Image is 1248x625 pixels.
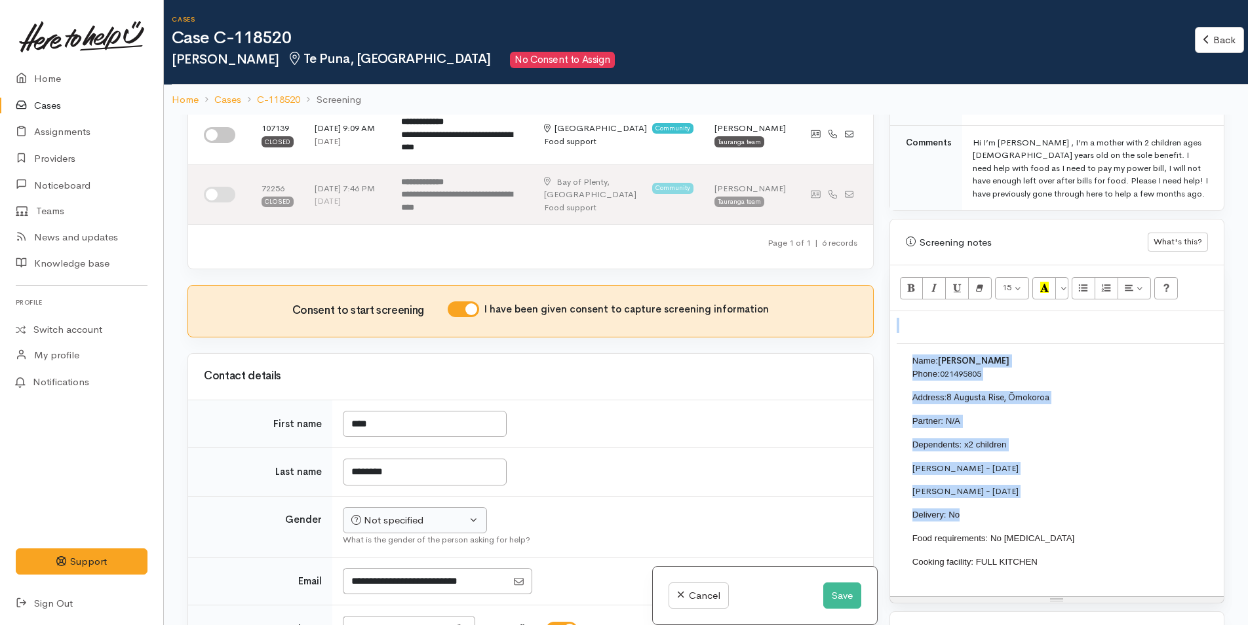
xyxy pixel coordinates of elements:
span: Dependents: x2 children [912,440,1007,449]
label: I have been given consent to capture screening information [484,302,769,317]
span: Community [652,123,693,134]
div: Resize [890,597,1224,603]
div: Food support [544,201,693,214]
a: Back [1195,27,1244,54]
button: What's this? [1148,233,1208,252]
span: Cooking facility: FULL KITCHEN [912,557,1038,567]
td: 72256 [251,164,304,224]
div: [PERSON_NAME] [714,182,786,195]
h6: Cases [172,16,1195,23]
button: Recent Color [1032,277,1056,299]
span: 15 [1002,282,1011,293]
button: Support [16,548,147,575]
button: Bold (CTRL+B) [900,277,924,299]
li: Screening [300,92,361,107]
h3: Contact details [204,370,857,383]
td: Comments [890,125,962,210]
a: 021495805 [940,368,981,379]
div: What is the gender of the person asking for help? [343,533,857,546]
td: 107139 [251,105,304,165]
h6: Profile [16,294,147,311]
h3: Consent to start screening [292,305,448,317]
span: Te Puna, [GEOGRAPHIC_DATA] [287,50,491,67]
label: Last name [275,464,322,480]
button: Unordered list (CTRL+SHIFT+NUM7) [1072,277,1095,299]
button: Remove Font Style (CTRL+\) [968,277,992,299]
h1: Case C-118520 [172,29,1195,48]
label: Email [298,574,322,589]
span: | [815,237,818,248]
time: [DATE] [315,195,341,206]
div: Screening notes [906,235,1148,250]
button: Underline (CTRL+U) [945,277,969,299]
button: Paragraph [1118,277,1152,299]
div: Closed [262,197,294,207]
button: Not specified [343,507,487,534]
a: Cases [214,92,241,107]
div: [GEOGRAPHIC_DATA] [544,122,647,135]
span: Name: [912,356,938,366]
span: Partner: N/A [912,416,960,426]
button: Italic (CTRL+I) [922,277,946,299]
h2: [PERSON_NAME] [172,52,1195,68]
label: First name [273,417,322,432]
span: No Consent to Assign [510,52,615,68]
button: Ordered list (CTRL+SHIFT+NUM8) [1095,277,1118,299]
font: 8 Augusta Rise, Ōmokoroa [946,392,1049,403]
a: Home [172,92,199,107]
span: Bay of Plenty, [556,176,610,187]
div: Not specified [351,513,467,528]
div: [PERSON_NAME] [714,122,786,135]
time: [DATE] [315,136,341,147]
div: [DATE] 7:46 PM [315,182,380,195]
button: Font Size [995,277,1030,299]
span: Delivery: No [912,510,960,520]
div: Tauranga team [714,197,764,207]
button: Help [1154,277,1178,299]
div: Tauranga team [714,136,764,147]
div: Hi I’m [PERSON_NAME] , I’m a mother with 2 children ages [DEMOGRAPHIC_DATA] years old on the sole... [973,136,1208,200]
span: [PERSON_NAME] [938,355,1009,366]
span: Address: [912,392,947,402]
div: [DATE] 9:09 AM [315,122,380,135]
small: Page 1 of 1 6 records [768,237,857,248]
div: Closed [262,136,294,147]
button: More Color [1055,277,1068,299]
div: Food support [544,135,693,148]
span: Community [652,183,693,193]
span: Phone: [912,369,940,379]
nav: breadcrumb [164,85,1248,115]
span: Food requirements: No [MEDICAL_DATA] [912,533,1075,543]
a: C-118520 [257,92,300,107]
a: Cancel [669,582,728,609]
div: [GEOGRAPHIC_DATA] [544,176,648,201]
label: Gender [285,512,322,527]
button: Save [823,582,861,609]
